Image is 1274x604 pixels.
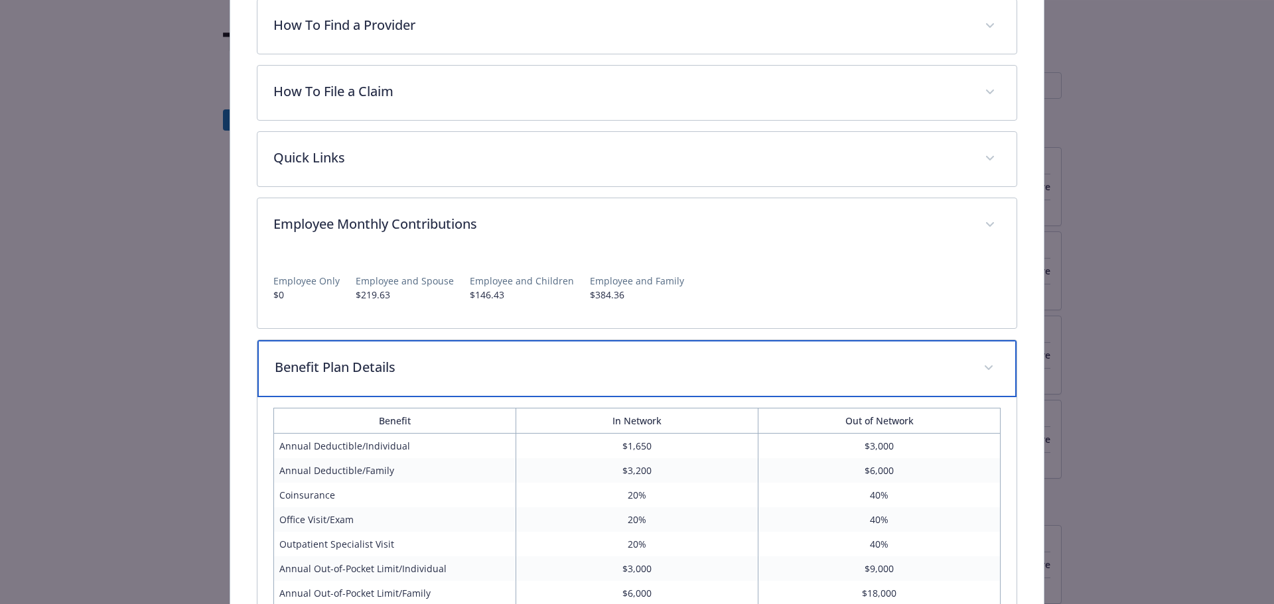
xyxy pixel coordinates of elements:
p: Employee and Family [590,274,684,288]
div: Benefit Plan Details [257,340,1017,397]
td: Annual Deductible/Individual [273,433,516,458]
th: Benefit [273,408,516,433]
td: Outpatient Specialist Visit [273,532,516,556]
td: 20% [516,532,758,556]
p: Quick Links [273,148,969,168]
td: $3,200 [516,458,758,483]
p: Employee and Spouse [356,274,454,288]
div: Employee Monthly Contributions [257,198,1017,253]
th: In Network [516,408,758,433]
td: 40% [758,532,1001,556]
p: How To File a Claim [273,82,969,101]
td: $9,000 [758,556,1001,581]
td: 20% [516,483,758,507]
p: $384.36 [590,288,684,302]
td: $1,650 [516,433,758,458]
td: Annual Deductible/Family [273,458,516,483]
td: Annual Out-of-Pocket Limit/Individual [273,556,516,581]
td: 40% [758,483,1001,507]
p: $0 [273,288,340,302]
p: Employee Monthly Contributions [273,214,969,234]
td: $3,000 [516,556,758,581]
div: Quick Links [257,132,1017,186]
p: $146.43 [470,288,574,302]
div: Employee Monthly Contributions [257,253,1017,328]
td: 20% [516,507,758,532]
p: $219.63 [356,288,454,302]
th: Out of Network [758,408,1001,433]
div: How To File a Claim [257,66,1017,120]
td: 40% [758,507,1001,532]
td: $6,000 [758,458,1001,483]
p: Benefit Plan Details [275,357,968,377]
p: Employee Only [273,274,340,288]
p: How To Find a Provider [273,15,969,35]
td: Coinsurance [273,483,516,507]
p: Employee and Children [470,274,574,288]
td: Office Visit/Exam [273,507,516,532]
td: $3,000 [758,433,1001,458]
